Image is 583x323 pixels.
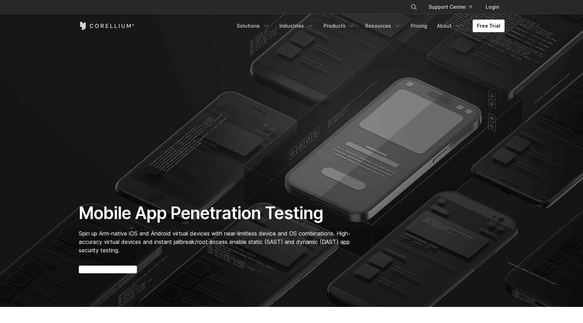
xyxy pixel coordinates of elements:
[480,1,505,13] a: Login
[79,22,134,30] a: Corellium Home
[402,1,505,13] div: Navigation Menu
[473,20,505,32] a: Free Trial
[275,20,318,32] a: Industries
[433,20,466,32] a: About
[232,20,505,32] div: Navigation Menu
[232,20,274,32] a: Solutions
[408,1,420,13] button: Search
[361,20,405,32] a: Resources
[319,20,360,32] a: Products
[79,203,358,224] h1: Mobile App Penetration Testing
[79,230,351,254] span: Spin up Arm-native iOS and Android virtual devices with near-limitless device and OS combinations...
[407,20,431,32] a: Pricing
[423,1,477,13] a: Support Center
